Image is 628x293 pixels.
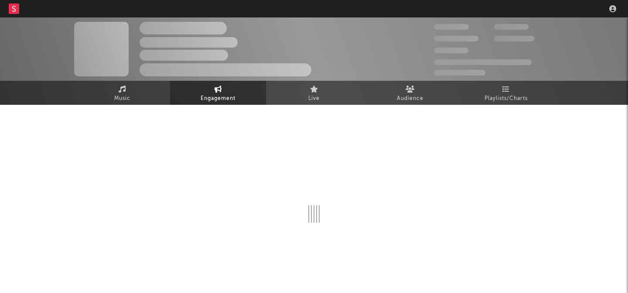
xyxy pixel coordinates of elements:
[397,93,423,104] span: Audience
[362,81,458,105] a: Audience
[201,93,235,104] span: Engagement
[458,81,554,105] a: Playlists/Charts
[485,93,528,104] span: Playlists/Charts
[494,24,529,30] span: 100,000
[434,59,532,65] span: 50,000,000 Monthly Listeners
[434,24,469,30] span: 300,000
[434,36,478,41] span: 50,000,000
[266,81,362,105] a: Live
[308,93,320,104] span: Live
[74,81,170,105] a: Music
[170,81,266,105] a: Engagement
[434,48,468,53] span: 100,000
[114,93,130,104] span: Music
[434,70,485,76] span: Jump Score: 85.0
[494,36,534,41] span: 1,000,000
